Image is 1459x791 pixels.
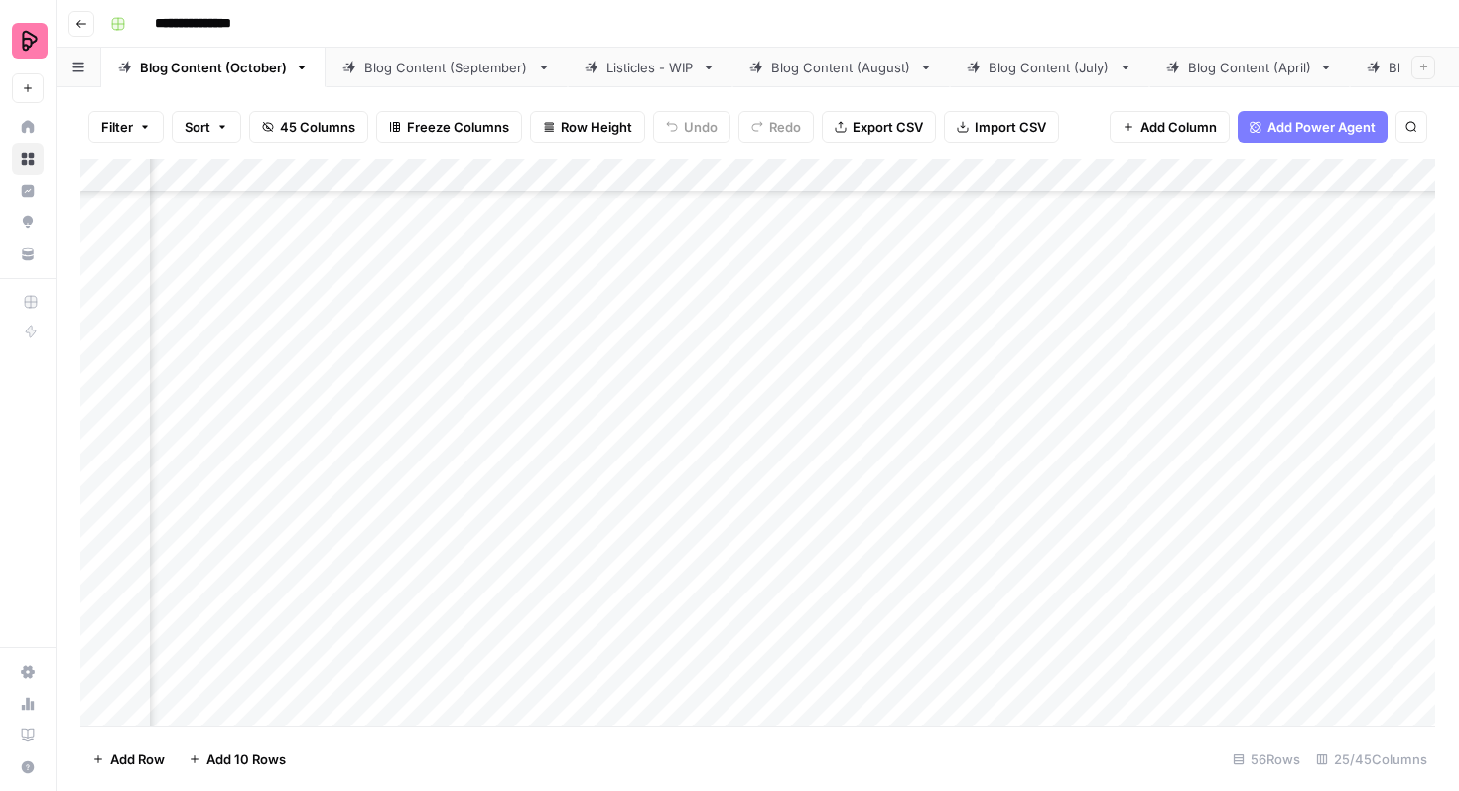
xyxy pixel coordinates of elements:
[12,16,44,66] button: Workspace: Preply
[561,117,632,137] span: Row Height
[407,117,509,137] span: Freeze Columns
[944,111,1059,143] button: Import CSV
[12,175,44,206] a: Insights
[771,58,911,77] div: Blog Content (August)
[249,111,368,143] button: 45 Columns
[1225,743,1308,775] div: 56 Rows
[1149,48,1350,87] a: Blog Content (April)
[1308,743,1435,775] div: 25/45 Columns
[769,117,801,137] span: Redo
[12,23,48,59] img: Preply Logo
[530,111,645,143] button: Row Height
[1188,58,1311,77] div: Blog Content (April)
[853,117,923,137] span: Export CSV
[12,656,44,688] a: Settings
[206,749,286,769] span: Add 10 Rows
[185,117,210,137] span: Sort
[12,720,44,751] a: Learning Hub
[822,111,936,143] button: Export CSV
[1267,117,1376,137] span: Add Power Agent
[950,48,1149,87] a: Blog Content (July)
[732,48,950,87] a: Blog Content (August)
[12,688,44,720] a: Usage
[1238,111,1388,143] button: Add Power Agent
[1140,117,1217,137] span: Add Column
[364,58,529,77] div: Blog Content (September)
[1110,111,1230,143] button: Add Column
[88,111,164,143] button: Filter
[326,48,568,87] a: Blog Content (September)
[738,111,814,143] button: Redo
[177,743,298,775] button: Add 10 Rows
[280,117,355,137] span: 45 Columns
[80,743,177,775] button: Add Row
[12,751,44,783] button: Help + Support
[606,58,694,77] div: Listicles - WIP
[975,117,1046,137] span: Import CSV
[12,238,44,270] a: Your Data
[684,117,718,137] span: Undo
[376,111,522,143] button: Freeze Columns
[653,111,730,143] button: Undo
[110,749,165,769] span: Add Row
[12,111,44,143] a: Home
[989,58,1111,77] div: Blog Content (July)
[172,111,241,143] button: Sort
[12,206,44,238] a: Opportunities
[12,143,44,175] a: Browse
[568,48,732,87] a: Listicles - WIP
[101,117,133,137] span: Filter
[140,58,287,77] div: Blog Content (October)
[101,48,326,87] a: Blog Content (October)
